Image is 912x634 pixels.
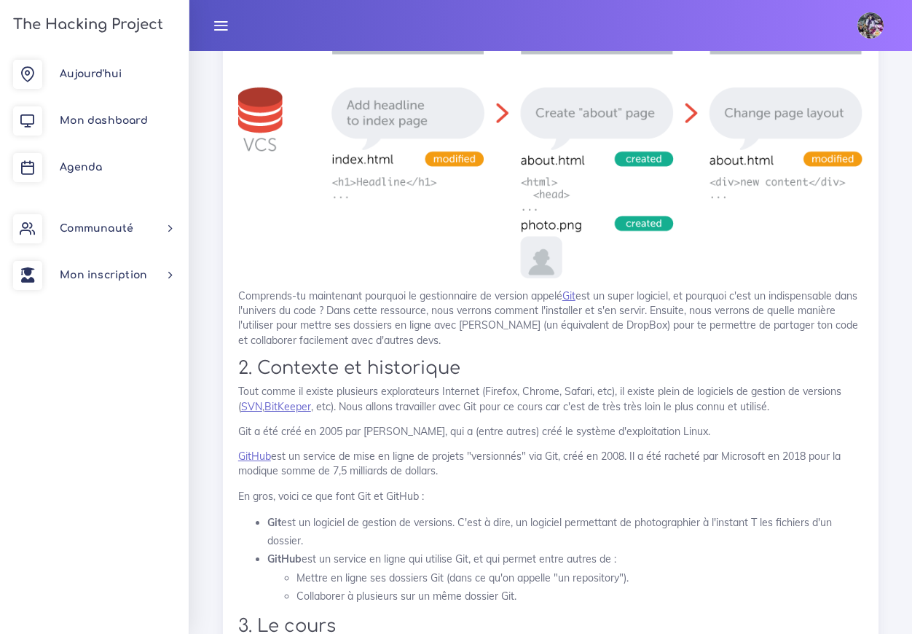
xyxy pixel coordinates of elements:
img: eg54bupqcshyolnhdacp.jpg [857,12,884,39]
p: Tout comme il existe plusieurs explorateurs Internet (Firefox, Chrome, Safari, etc), il existe pl... [238,384,863,414]
a: Git [562,289,575,302]
h2: 2. Contexte et historique [238,358,863,379]
p: est un service de mise en ligne de projets "versionnés" via Git, créé en 2008. Il a été racheté p... [238,449,863,479]
li: Collaborer à plusieurs sur un même dossier Git. [296,587,863,606]
span: Aujourd'hui [60,69,122,79]
a: BitKeeper [264,400,311,413]
strong: GitHub [267,552,302,565]
p: Git a été créé en 2005 par [PERSON_NAME], qui a (entre autres) créé le système d'exploitation Linux. [238,424,863,439]
a: SVN [241,400,262,413]
h3: The Hacking Project [9,17,163,33]
li: est un service en ligne qui utilise Git, et qui permet entre autres de : [267,550,863,606]
strong: Git [267,516,281,529]
li: est un logiciel de gestion de versions. C'est à dire, un logiciel permettant de photographier à l... [267,514,863,550]
p: Comprends-tu maintenant pourquoi le gestionnaire de version appelé est un super logiciel, et pour... [238,289,863,348]
span: Mon dashboard [60,115,148,126]
span: Communauté [60,223,133,234]
p: En gros, voici ce que font Git et GitHub : [238,489,863,504]
span: Mon inscription [60,270,147,281]
span: Agenda [60,162,102,173]
li: Mettre en ligne ses dossiers Git (dans ce qu'on appelle "un repository"). [296,569,863,587]
a: GitHub [238,450,271,463]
